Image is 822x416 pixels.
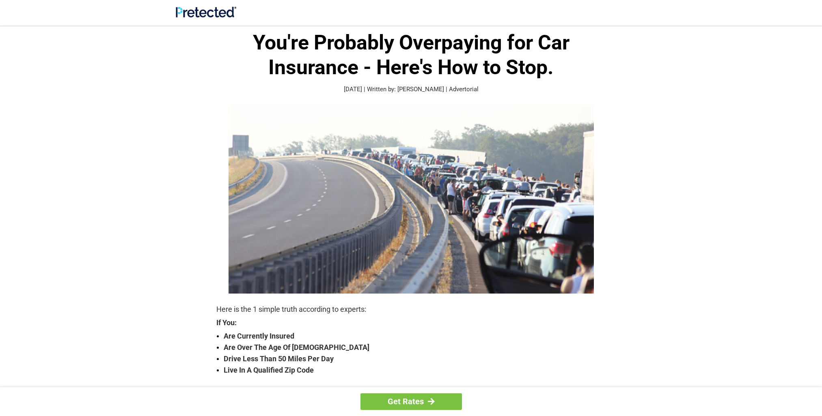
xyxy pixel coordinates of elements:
p: Here is the 1 simple truth according to experts: [216,304,606,315]
img: Site Logo [176,6,236,17]
strong: Drive Less Than 50 Miles Per Day [224,353,606,365]
strong: Are Currently Insured [224,330,606,342]
strong: If You: [216,319,606,326]
h1: You're Probably Overpaying for Car Insurance - Here's How to Stop. [216,30,606,80]
strong: Live In A Qualified Zip Code [224,365,606,376]
p: [DATE] | Written by: [PERSON_NAME] | Advertorial [216,85,606,94]
a: Site Logo [176,11,236,19]
a: Get Rates [360,393,462,410]
p: Then you may qualify for massive auto insurance discounts. If you have not had a traffic ticket i... [216,386,606,409]
strong: Are Over The Age Of [DEMOGRAPHIC_DATA] [224,342,606,353]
